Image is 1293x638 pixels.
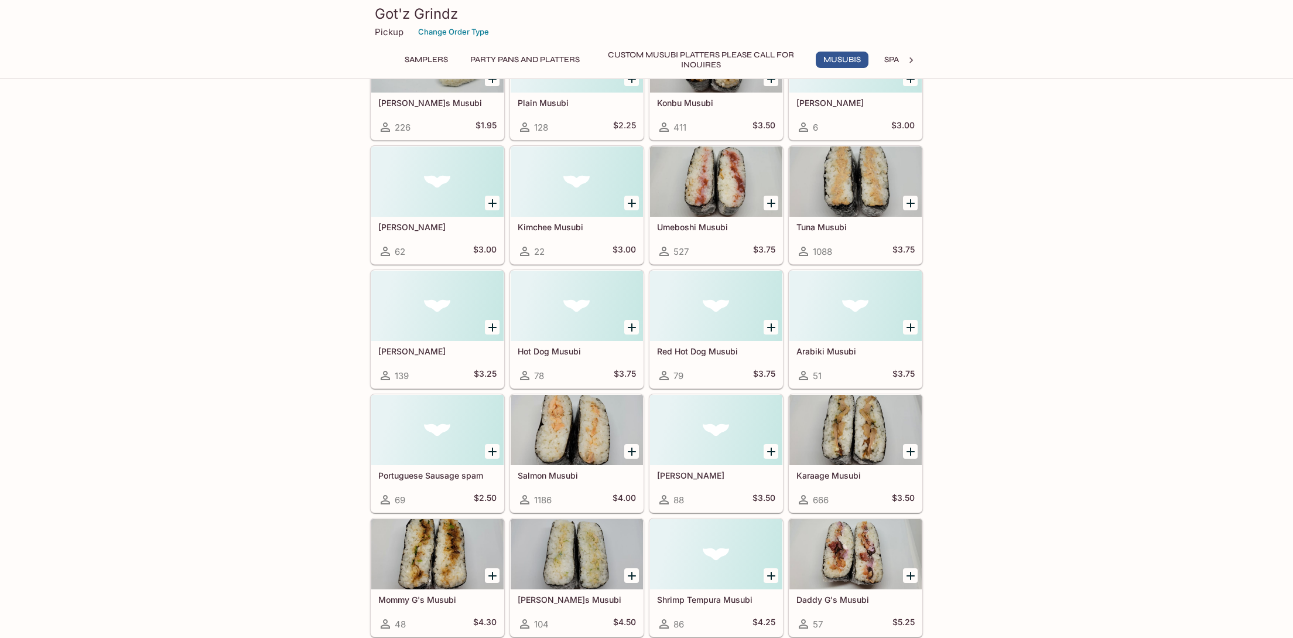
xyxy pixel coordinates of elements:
[813,619,823,630] span: 57
[613,120,636,134] h5: $2.25
[789,270,922,388] a: Arabiki Musubi51$3.75
[903,320,918,335] button: Add Arabiki Musubi
[796,98,915,108] h5: [PERSON_NAME]
[518,98,636,108] h5: Plain Musubi
[474,493,497,507] h5: $2.50
[649,22,783,140] a: Konbu Musubi411$3.50
[649,270,783,388] a: Red Hot Dog Musubi79$3.75
[892,617,915,631] h5: $5.25
[673,246,689,257] span: 527
[753,244,775,258] h5: $3.75
[624,196,639,210] button: Add Kimchee Musubi
[789,271,922,341] div: Arabiki Musubi
[789,518,922,637] a: Daddy G's Musubi57$5.25
[796,595,915,605] h5: Daddy G's Musubi
[614,369,636,383] h5: $3.75
[789,22,922,140] a: [PERSON_NAME]6$3.00
[518,222,636,232] h5: Kimchee Musubi
[752,493,775,507] h5: $3.50
[816,52,868,68] button: Musubis
[878,52,952,68] button: Spam Musubis
[534,370,544,381] span: 78
[813,122,818,133] span: 6
[476,120,497,134] h5: $1.95
[371,146,504,217] div: Takuan Musubi
[650,146,782,217] div: Umeboshi Musubi
[649,394,783,513] a: [PERSON_NAME]88$3.50
[534,494,552,506] span: 1186
[371,22,504,140] a: [PERSON_NAME]s Musubi226$1.95
[613,244,636,258] h5: $3.00
[813,246,832,257] span: 1088
[624,568,639,583] button: Add Miki G's Musubi
[371,146,504,264] a: [PERSON_NAME]62$3.00
[789,146,922,217] div: Tuna Musubi
[371,22,504,93] div: Kai G's Musubi
[789,146,922,264] a: Tuna Musubi1088$3.75
[596,52,806,68] button: Custom Musubi Platters PLEASE CALL FOR INQUIRES
[753,369,775,383] h5: $3.75
[474,369,497,383] h5: $3.25
[649,146,783,264] a: Umeboshi Musubi527$3.75
[813,494,829,506] span: 666
[485,444,500,459] button: Add Portuguese Sausage spam
[473,244,497,258] h5: $3.00
[789,394,922,513] a: Karaage Musubi666$3.50
[624,320,639,335] button: Add Hot Dog Musubi
[485,568,500,583] button: Add Mommy G's Musubi
[413,23,494,41] button: Change Order Type
[657,595,775,605] h5: Shrimp Tempura Musubi
[510,518,644,637] a: [PERSON_NAME]s Musubi104$4.50
[613,493,636,507] h5: $4.00
[764,320,778,335] button: Add Red Hot Dog Musubi
[371,271,504,341] div: Natto Musubi
[395,619,406,630] span: 48
[378,346,497,356] h5: [PERSON_NAME]
[510,394,644,513] a: Salmon Musubi1186$4.00
[378,98,497,108] h5: [PERSON_NAME]s Musubi
[673,370,683,381] span: 79
[764,196,778,210] button: Add Umeboshi Musubi
[813,370,822,381] span: 51
[518,470,636,480] h5: Salmon Musubi
[510,22,644,140] a: Plain Musubi128$2.25
[395,122,411,133] span: 226
[789,519,922,589] div: Daddy G's Musubi
[892,493,915,507] h5: $3.50
[518,595,636,605] h5: [PERSON_NAME]s Musubi
[375,5,918,23] h3: Got'z Grindz
[534,246,545,257] span: 22
[657,470,775,480] h5: [PERSON_NAME]
[892,244,915,258] h5: $3.75
[673,619,684,630] span: 86
[375,26,403,37] p: Pickup
[485,196,500,210] button: Add Takuan Musubi
[511,395,643,465] div: Salmon Musubi
[796,222,915,232] h5: Tuna Musubi
[657,98,775,108] h5: Konbu Musubi
[395,370,409,381] span: 139
[464,52,586,68] button: Party Pans and Platters
[510,146,644,264] a: Kimchee Musubi22$3.00
[511,271,643,341] div: Hot Dog Musubi
[903,444,918,459] button: Add Karaage Musubi
[398,52,454,68] button: Samplers
[371,394,504,513] a: Portuguese Sausage spam69$2.50
[903,568,918,583] button: Add Daddy G's Musubi
[650,519,782,589] div: Shrimp Tempura Musubi
[534,122,548,133] span: 128
[892,369,915,383] h5: $3.75
[673,494,684,506] span: 88
[511,146,643,217] div: Kimchee Musubi
[891,120,915,134] h5: $3.00
[371,270,504,388] a: [PERSON_NAME]139$3.25
[752,120,775,134] h5: $3.50
[510,270,644,388] a: Hot Dog Musubi78$3.75
[903,196,918,210] button: Add Tuna Musubi
[650,395,782,465] div: Mentaiko Musubi
[378,222,497,232] h5: [PERSON_NAME]
[395,246,405,257] span: 62
[650,22,782,93] div: Konbu Musubi
[378,595,497,605] h5: Mommy G's Musubi
[752,617,775,631] h5: $4.25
